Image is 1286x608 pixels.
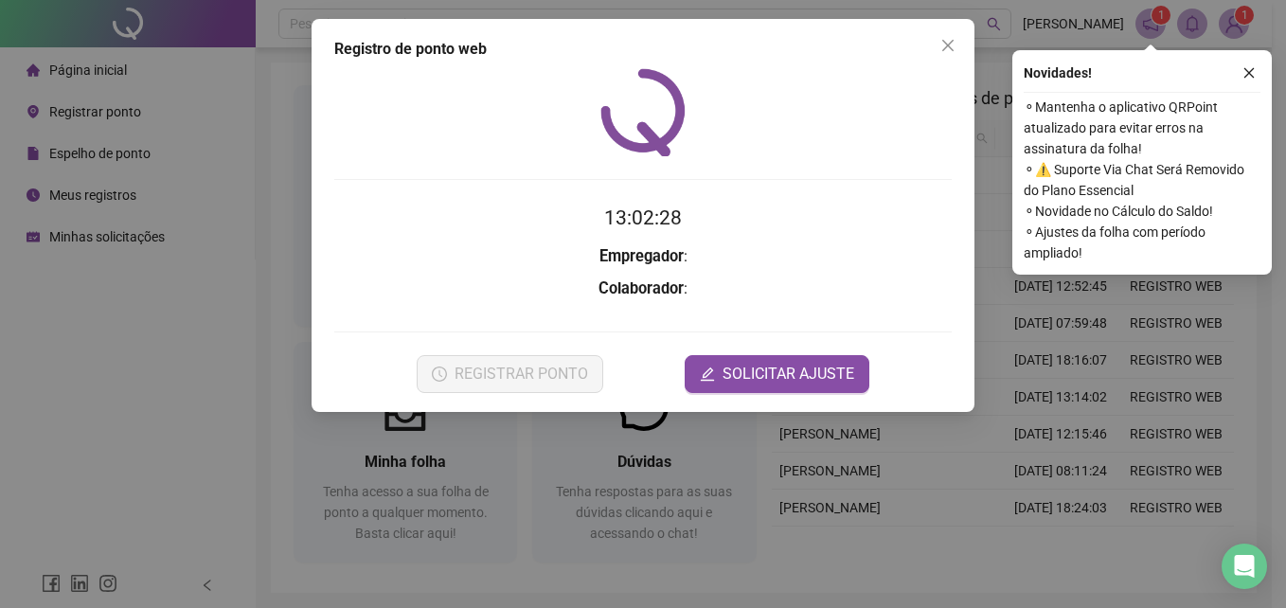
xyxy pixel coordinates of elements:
[685,355,869,393] button: editSOLICITAR AJUSTE
[599,247,684,265] strong: Empregador
[1024,201,1260,222] span: ⚬ Novidade no Cálculo do Saldo!
[417,355,603,393] button: REGISTRAR PONTO
[940,38,956,53] span: close
[334,38,952,61] div: Registro de ponto web
[600,68,686,156] img: QRPoint
[604,206,682,229] time: 13:02:28
[1024,222,1260,263] span: ⚬ Ajustes da folha com período ampliado!
[334,244,952,269] h3: :
[1024,97,1260,159] span: ⚬ Mantenha o aplicativo QRPoint atualizado para evitar erros na assinatura da folha!
[723,363,854,385] span: SOLICITAR AJUSTE
[1024,159,1260,201] span: ⚬ ⚠️ Suporte Via Chat Será Removido do Plano Essencial
[1242,66,1256,80] span: close
[933,30,963,61] button: Close
[334,277,952,301] h3: :
[598,279,684,297] strong: Colaborador
[1024,63,1092,83] span: Novidades !
[700,367,715,382] span: edit
[1222,544,1267,589] div: Open Intercom Messenger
